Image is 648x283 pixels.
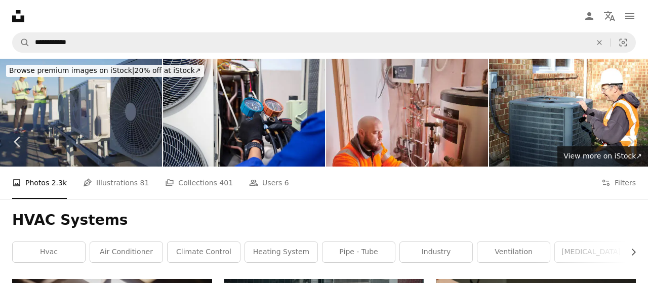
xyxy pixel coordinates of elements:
[90,242,163,262] a: air conditioner
[613,93,648,190] a: Next
[6,65,204,77] div: 20% off at iStock ↗
[579,6,599,26] a: Log in / Sign up
[611,33,635,52] button: Visual search
[163,59,325,167] img: Air conditioner service .The air conditioner technician is using a gauge to measure the refrigera...
[599,6,620,26] button: Language
[13,242,85,262] a: hvac
[245,242,317,262] a: heating system
[219,177,233,188] span: 401
[322,242,395,262] a: pipe - tube
[165,167,233,199] a: Collections 401
[400,242,472,262] a: industry
[12,32,636,53] form: Find visuals sitewide
[620,6,640,26] button: Menu
[555,242,627,262] a: [MEDICAL_DATA]
[12,211,636,229] h1: HVAC Systems
[9,66,134,74] span: Browse premium images on iStock |
[601,167,636,199] button: Filters
[588,33,611,52] button: Clear
[477,242,550,262] a: ventilation
[285,177,289,188] span: 6
[13,33,30,52] button: Search Unsplash
[557,146,648,167] a: View more on iStock↗
[326,59,488,167] img: plumber installing new heating system
[168,242,240,262] a: climate control
[83,167,149,199] a: Illustrations 81
[140,177,149,188] span: 81
[249,167,289,199] a: Users 6
[624,242,636,262] button: scroll list to the right
[563,152,642,160] span: View more on iStock ↗
[12,10,24,22] a: Home — Unsplash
